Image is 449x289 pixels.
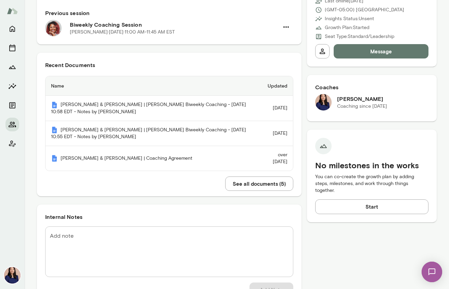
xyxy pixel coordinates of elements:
button: Message [334,44,428,58]
button: Client app [5,137,19,150]
p: (GMT-05:00) [GEOGRAPHIC_DATA] [325,6,404,13]
th: [PERSON_NAME] & [PERSON_NAME] | [PERSON_NAME] Biweekly Coaching - [DATE] 10:58 EDT - Notes by [PE... [46,96,258,121]
p: [PERSON_NAME] · [DATE] · 11:00 AM-11:45 AM EST [70,29,175,36]
h5: No milestones in the works [315,160,428,171]
th: [PERSON_NAME] & [PERSON_NAME] | Coaching Agreement [46,146,258,171]
h6: Internal Notes [45,213,293,221]
button: See all documents (5) [225,176,293,191]
th: Name [46,76,258,96]
td: [DATE] [258,96,293,121]
button: Growth Plan [5,60,19,74]
p: Seat Type: Standard/Leadership [325,33,394,40]
p: Insights Status: Unsent [325,15,374,22]
button: Home [5,22,19,36]
h6: Coaches [315,83,428,91]
img: Mento [51,155,58,162]
h6: Previous session [45,9,293,17]
p: You can co-create the growth plan by adding steps, milestones, and work through things together. [315,173,428,194]
button: Documents [5,98,19,112]
button: Start [315,199,428,214]
td: [DATE] [258,121,293,146]
button: Insights [5,79,19,93]
h6: [PERSON_NAME] [337,95,387,103]
td: over [DATE] [258,146,293,171]
img: Mento [51,127,58,133]
h6: Recent Documents [45,61,293,69]
img: Mento [51,102,58,108]
button: Members [5,118,19,131]
h6: Biweekly Coaching Session [70,21,279,29]
p: Coaching since [DATE] [337,103,387,110]
img: Leah Kim [4,267,21,284]
img: Leah Kim [315,94,332,110]
img: Mento [7,4,18,17]
th: Updated [258,76,293,96]
th: [PERSON_NAME] & [PERSON_NAME] | [PERSON_NAME] Biweekly Coaching - [DATE] 10:55 EDT - Notes by [PE... [46,121,258,146]
p: Growth Plan: Started [325,24,369,31]
button: Sessions [5,41,19,55]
